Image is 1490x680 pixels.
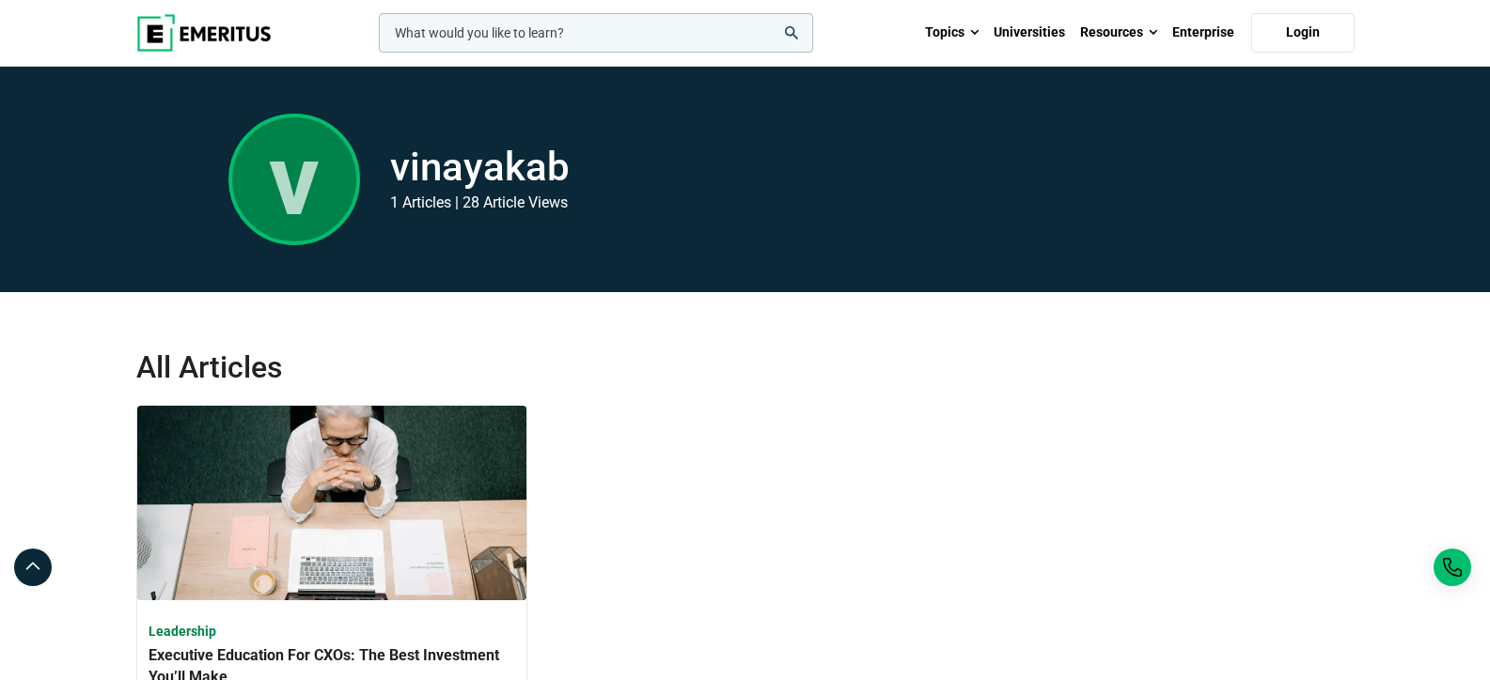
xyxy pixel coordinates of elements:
[379,13,813,53] input: woocommerce-product-search-field-0
[149,623,515,641] h4: Leadership
[136,348,1355,386] h2: All Articles
[1251,13,1355,53] a: Login
[269,122,320,239] span: v
[137,406,526,600] img: Executive Education For CXOs: The Best Investment You’ll Make | Leadership | Emeritus
[463,193,568,211] span: 28 Article Views
[390,193,459,211] span: 1 Articles |
[390,144,570,191] h2: vinayakab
